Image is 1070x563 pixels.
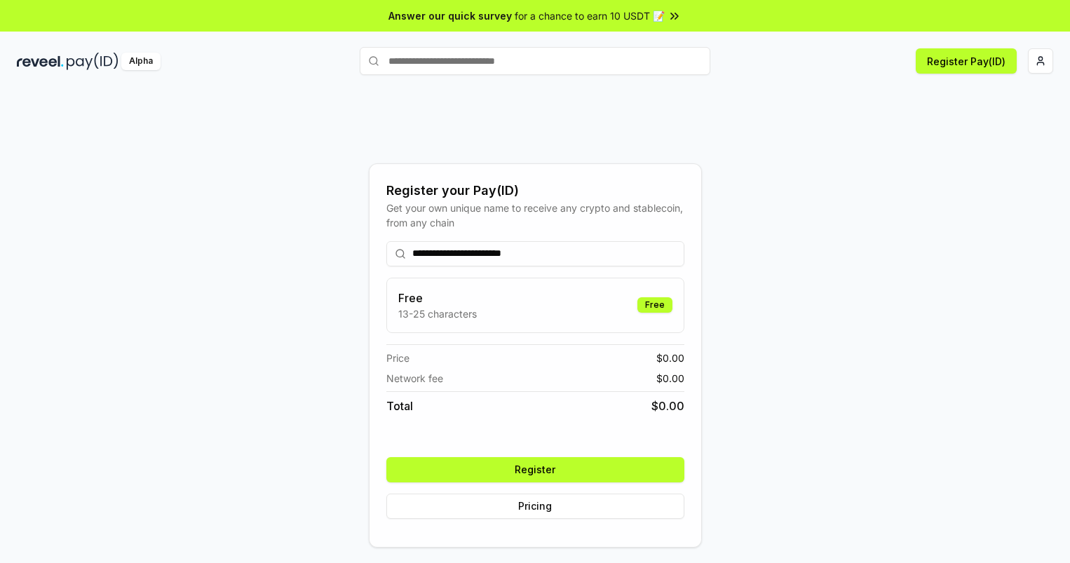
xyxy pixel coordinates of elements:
[388,8,512,23] span: Answer our quick survey
[386,201,684,230] div: Get your own unique name to receive any crypto and stablecoin, from any chain
[916,48,1017,74] button: Register Pay(ID)
[386,351,409,365] span: Price
[386,181,684,201] div: Register your Pay(ID)
[67,53,118,70] img: pay_id
[121,53,161,70] div: Alpha
[386,371,443,386] span: Network fee
[398,306,477,321] p: 13-25 characters
[515,8,665,23] span: for a chance to earn 10 USDT 📝
[17,53,64,70] img: reveel_dark
[651,398,684,414] span: $ 0.00
[656,351,684,365] span: $ 0.00
[398,290,477,306] h3: Free
[656,371,684,386] span: $ 0.00
[386,457,684,482] button: Register
[386,398,413,414] span: Total
[386,494,684,519] button: Pricing
[637,297,672,313] div: Free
